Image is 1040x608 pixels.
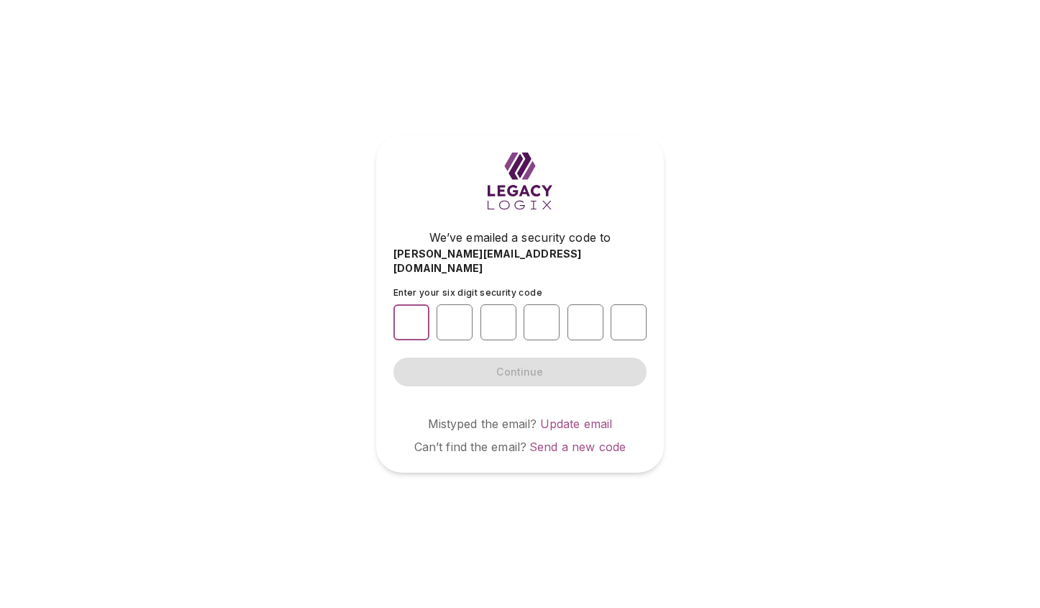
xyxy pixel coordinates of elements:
[393,247,647,276] span: [PERSON_NAME][EMAIL_ADDRESS][DOMAIN_NAME]
[540,417,613,431] a: Update email
[414,440,526,454] span: Can’t find the email?
[428,417,537,431] span: Mistyped the email?
[393,287,542,298] span: Enter your six digit security code
[529,440,626,454] a: Send a new code
[429,229,611,246] span: We’ve emailed a security code to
